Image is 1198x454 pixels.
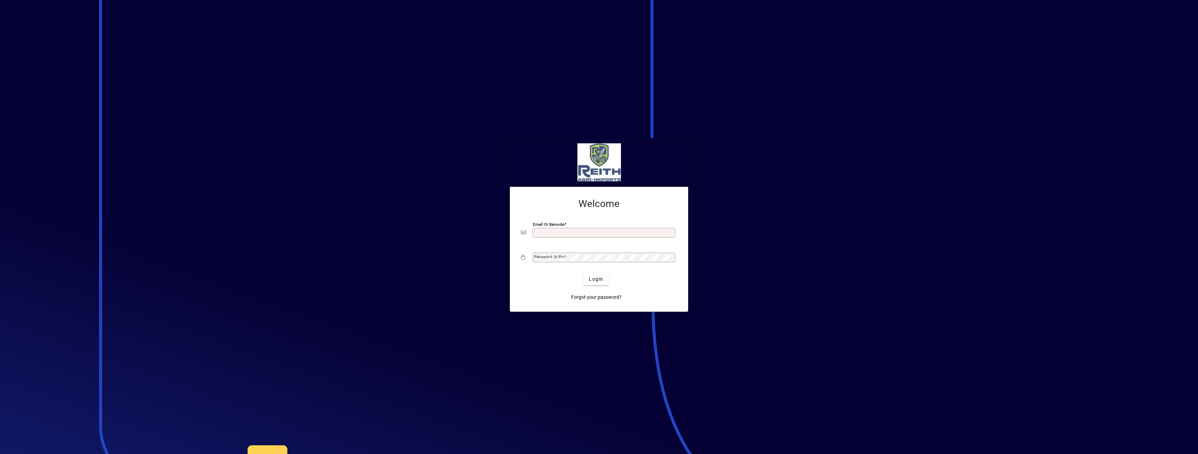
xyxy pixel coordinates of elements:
[589,276,603,283] span: Login
[521,198,677,210] h2: Welcome
[533,222,564,227] mat-label: Email or Barcode
[568,291,624,303] a: Forgot your password?
[571,294,622,301] span: Forgot your password?
[534,254,564,259] mat-label: Password or Pin
[583,273,609,285] button: Login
